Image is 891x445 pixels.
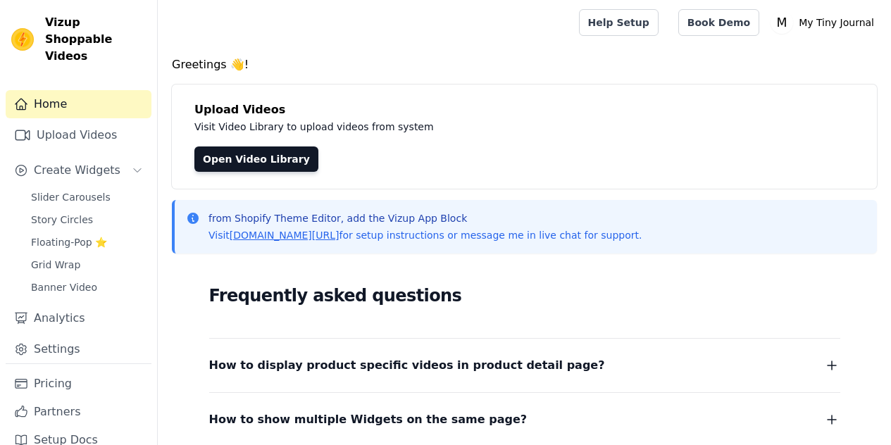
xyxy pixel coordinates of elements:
a: Settings [6,335,151,363]
span: Banner Video [31,280,97,294]
a: Story Circles [23,210,151,230]
p: from Shopify Theme Editor, add the Vizup App Block [208,211,642,225]
button: M My Tiny Journal [771,10,880,35]
a: Slider Carousels [23,187,151,207]
button: How to display product specific videos in product detail page? [209,356,840,375]
span: Grid Wrap [31,258,80,272]
a: Help Setup [579,9,659,36]
a: Upload Videos [6,121,151,149]
a: Home [6,90,151,118]
span: Create Widgets [34,162,120,179]
h4: Upload Videos [194,101,854,118]
span: Vizup Shoppable Videos [45,14,146,65]
h2: Frequently asked questions [209,282,840,310]
h4: Greetings 👋! [172,56,877,73]
a: Open Video Library [194,146,318,172]
text: M [777,15,787,30]
p: Visit for setup instructions or message me in live chat for support. [208,228,642,242]
span: Floating-Pop ⭐ [31,235,107,249]
a: Analytics [6,304,151,332]
a: Partners [6,398,151,426]
a: [DOMAIN_NAME][URL] [230,230,339,241]
a: Pricing [6,370,151,398]
span: Slider Carousels [31,190,111,204]
span: How to show multiple Widgets on the same page? [209,410,528,430]
a: Grid Wrap [23,255,151,275]
a: Floating-Pop ⭐ [23,232,151,252]
button: How to show multiple Widgets on the same page? [209,410,840,430]
a: Banner Video [23,277,151,297]
button: Create Widgets [6,156,151,184]
span: How to display product specific videos in product detail page? [209,356,605,375]
p: My Tiny Journal [793,10,880,35]
a: Book Demo [678,9,759,36]
p: Visit Video Library to upload videos from system [194,118,825,135]
span: Story Circles [31,213,93,227]
img: Vizup [11,28,34,51]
